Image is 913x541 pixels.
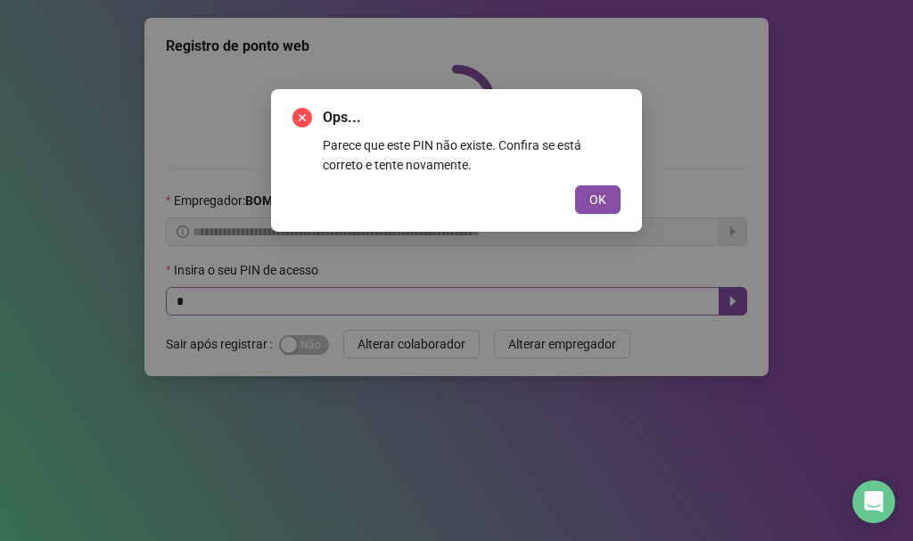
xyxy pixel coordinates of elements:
[323,107,621,128] span: Ops...
[292,108,312,127] span: close-circle
[323,135,621,175] div: Parece que este PIN não existe. Confira se está correto e tente novamente.
[852,480,895,523] div: Open Intercom Messenger
[589,190,606,209] span: OK
[575,185,621,214] button: OK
